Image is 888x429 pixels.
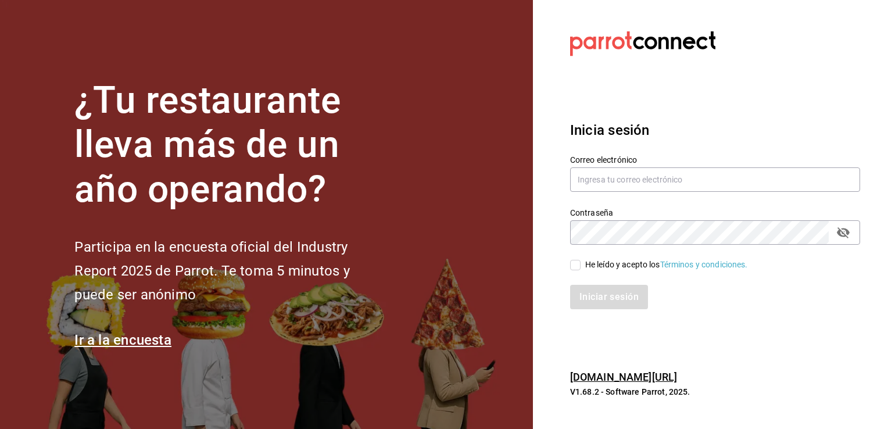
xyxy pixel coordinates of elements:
input: Ingresa tu correo electrónico [570,167,860,192]
button: Campo de contraseña [833,223,853,242]
div: He leído y acepto los [585,259,748,271]
h3: Inicia sesión [570,120,860,141]
a: Ir a la encuesta [74,332,171,348]
label: Correo electrónico [570,155,860,163]
h2: Participa en la encuesta oficial del Industry Report 2025 de Parrot. Te toma 5 minutos y puede se... [74,235,388,306]
h1: ¿Tu restaurante lleva más de un año operando? [74,78,388,212]
a: [DOMAIN_NAME][URL] [570,371,677,383]
p: V1.68.2 - Software Parrot, 2025. [570,386,860,398]
a: Términos y condiciones. [660,260,748,269]
label: Contraseña [570,208,860,216]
